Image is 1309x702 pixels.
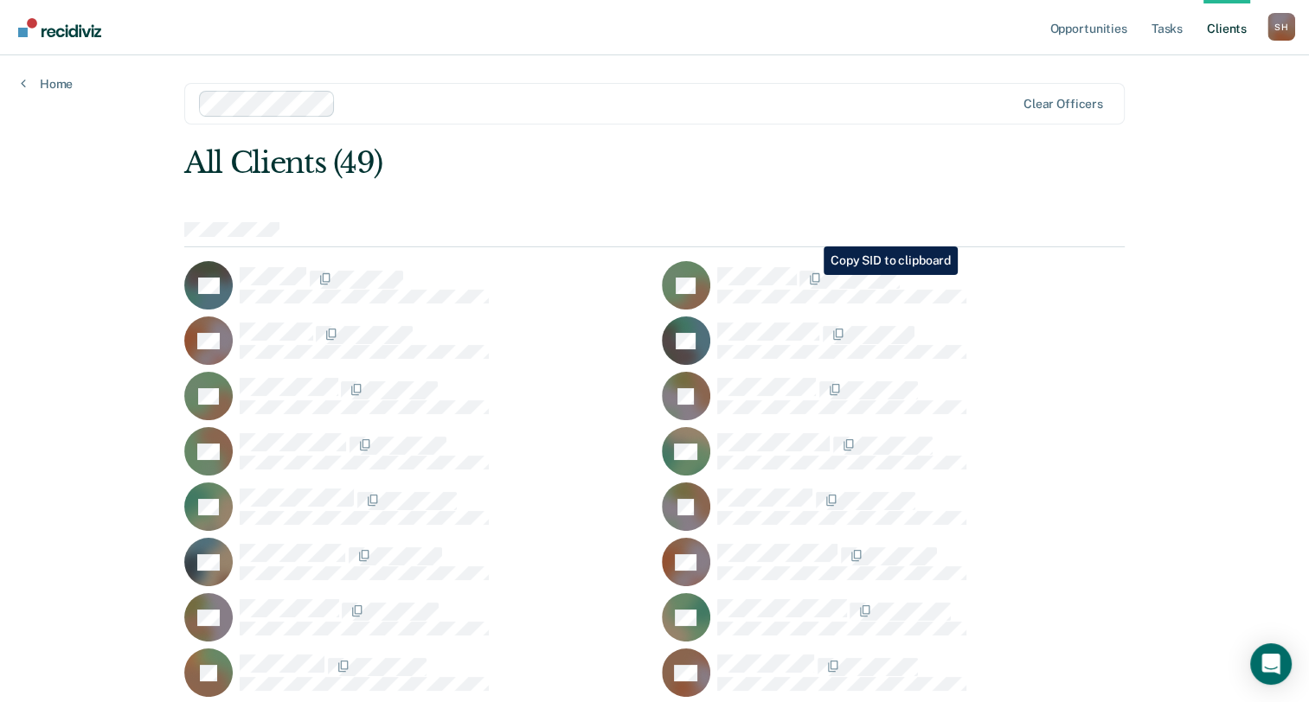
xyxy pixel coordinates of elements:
div: Open Intercom Messenger [1250,643,1292,685]
div: S H [1267,13,1295,41]
button: Profile dropdown button [1267,13,1295,41]
div: Clear officers [1023,97,1103,112]
a: Home [21,76,73,92]
img: Recidiviz [18,18,101,37]
div: All Clients (49) [184,145,936,181]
